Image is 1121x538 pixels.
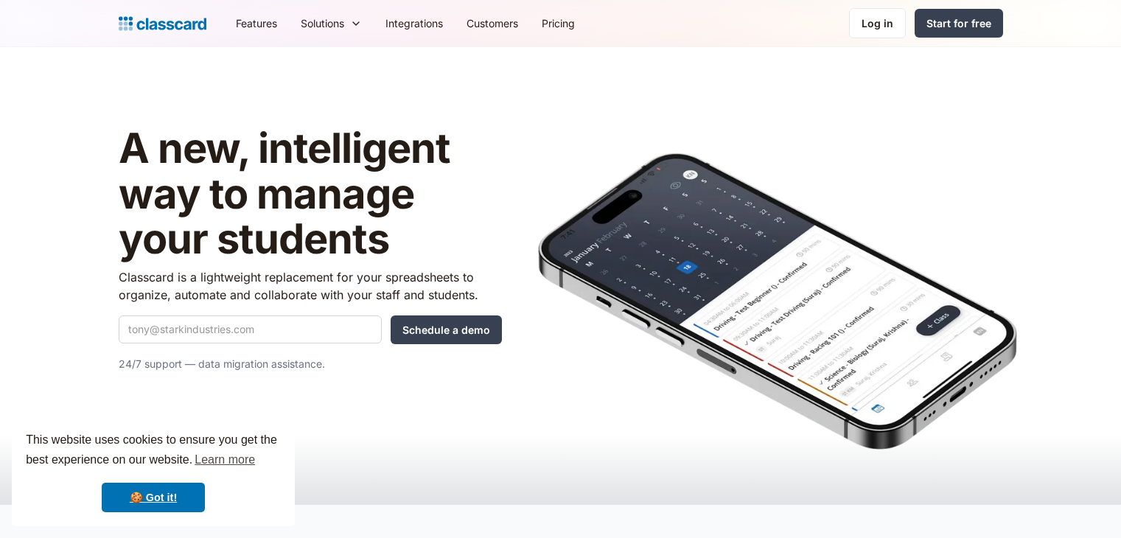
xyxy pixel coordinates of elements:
a: Start for free [915,9,1003,38]
form: Quick Demo Form [119,315,502,344]
a: dismiss cookie message [102,483,205,512]
div: Start for free [926,15,991,31]
a: Features [224,7,289,40]
a: Pricing [530,7,587,40]
input: Schedule a demo [391,315,502,344]
div: Solutions [289,7,374,40]
a: Log in [849,8,906,38]
div: Solutions [301,15,344,31]
a: Customers [455,7,530,40]
div: Log in [862,15,893,31]
h1: A new, intelligent way to manage your students [119,126,502,262]
a: learn more about cookies [192,449,257,471]
a: Logo [119,13,206,34]
p: 24/7 support — data migration assistance. [119,355,502,373]
span: This website uses cookies to ensure you get the best experience on our website. [26,431,281,471]
a: Integrations [374,7,455,40]
input: tony@starkindustries.com [119,315,382,343]
div: cookieconsent [12,417,295,526]
p: Classcard is a lightweight replacement for your spreadsheets to organize, automate and collaborat... [119,268,502,304]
